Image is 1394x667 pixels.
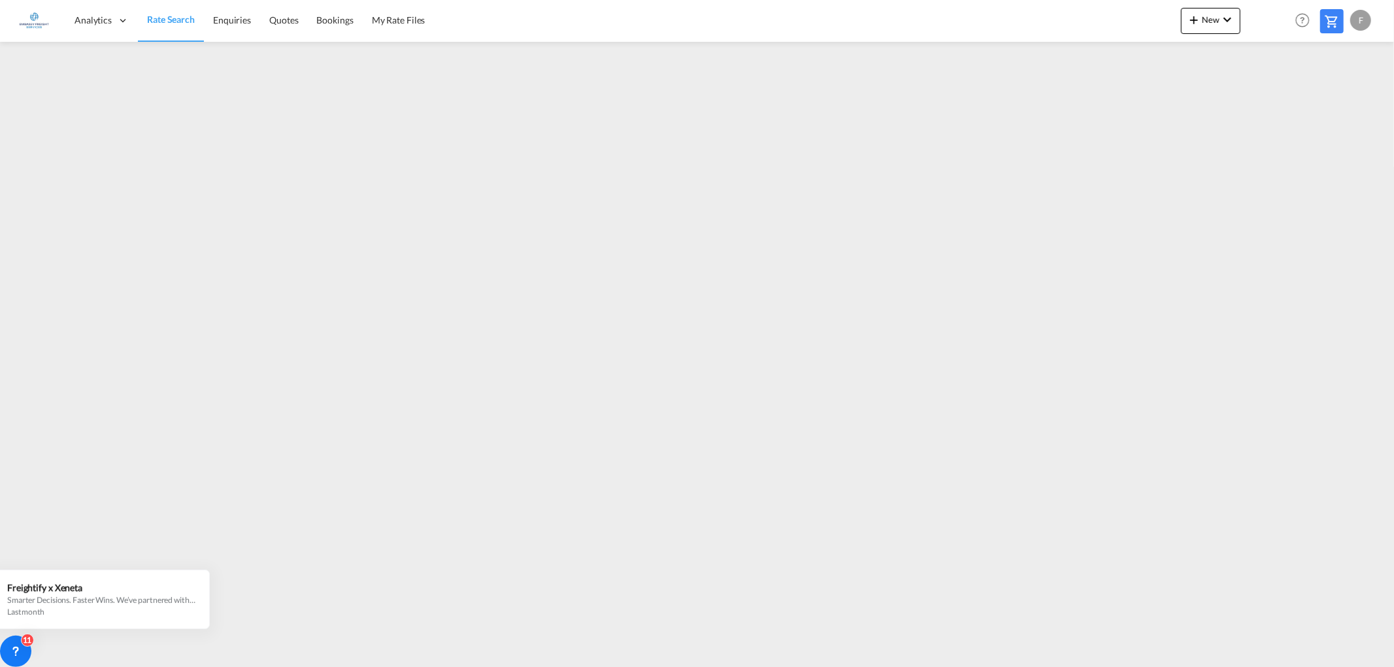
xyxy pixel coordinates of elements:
[269,14,298,25] span: Quotes
[372,14,425,25] span: My Rate Files
[1291,9,1314,31] span: Help
[147,14,195,25] span: Rate Search
[317,14,354,25] span: Bookings
[213,14,251,25] span: Enquiries
[1220,12,1235,27] md-icon: icon-chevron-down
[75,14,112,27] span: Analytics
[1350,10,1371,31] div: F
[1181,8,1240,34] button: icon-plus 400-fgNewicon-chevron-down
[20,6,49,35] img: e1326340b7c511ef854e8d6a806141ad.jpg
[1291,9,1320,33] div: Help
[1186,12,1202,27] md-icon: icon-plus 400-fg
[1186,14,1235,25] span: New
